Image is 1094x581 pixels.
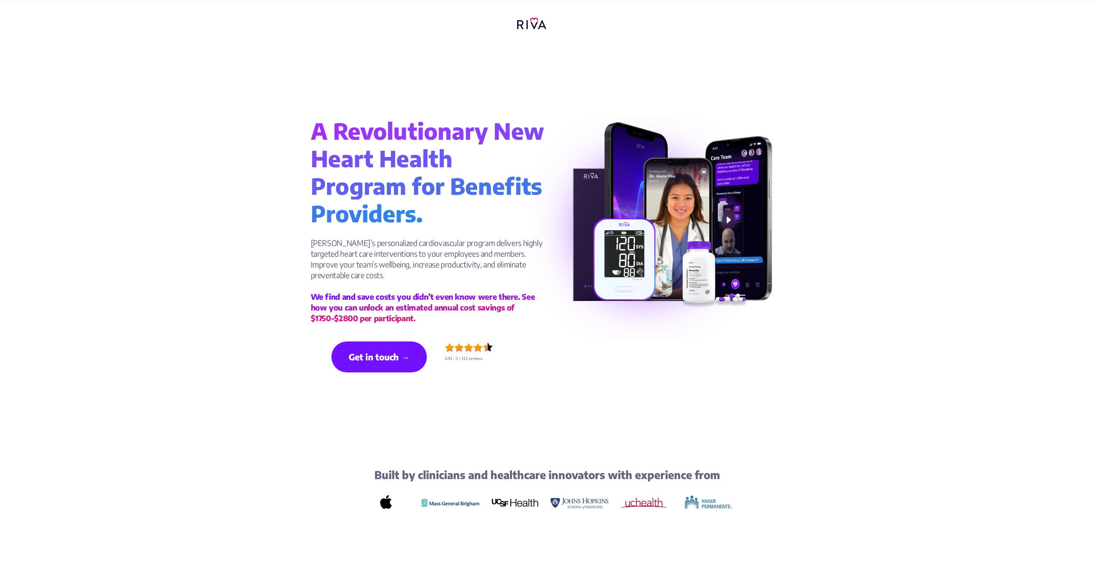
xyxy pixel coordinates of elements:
a: Get in touch → [331,341,427,372]
div: 4.91 / 5 • 212 reviews [445,354,493,363]
strong: Built by clinicians and healthcare innovators with experience from [374,468,720,482]
p: [PERSON_NAME]’s personalized cardiovascular program delivers highly targeted heart care intervent... [311,237,547,323]
strong: Get in touch → [349,352,410,362]
strong: We find and save costs you didn’t even know were there. See how you can unlock an estimated annua... [311,292,535,323]
strong: A Revolutionary New Heart Health Program for Benefits Providers. [311,117,544,227]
